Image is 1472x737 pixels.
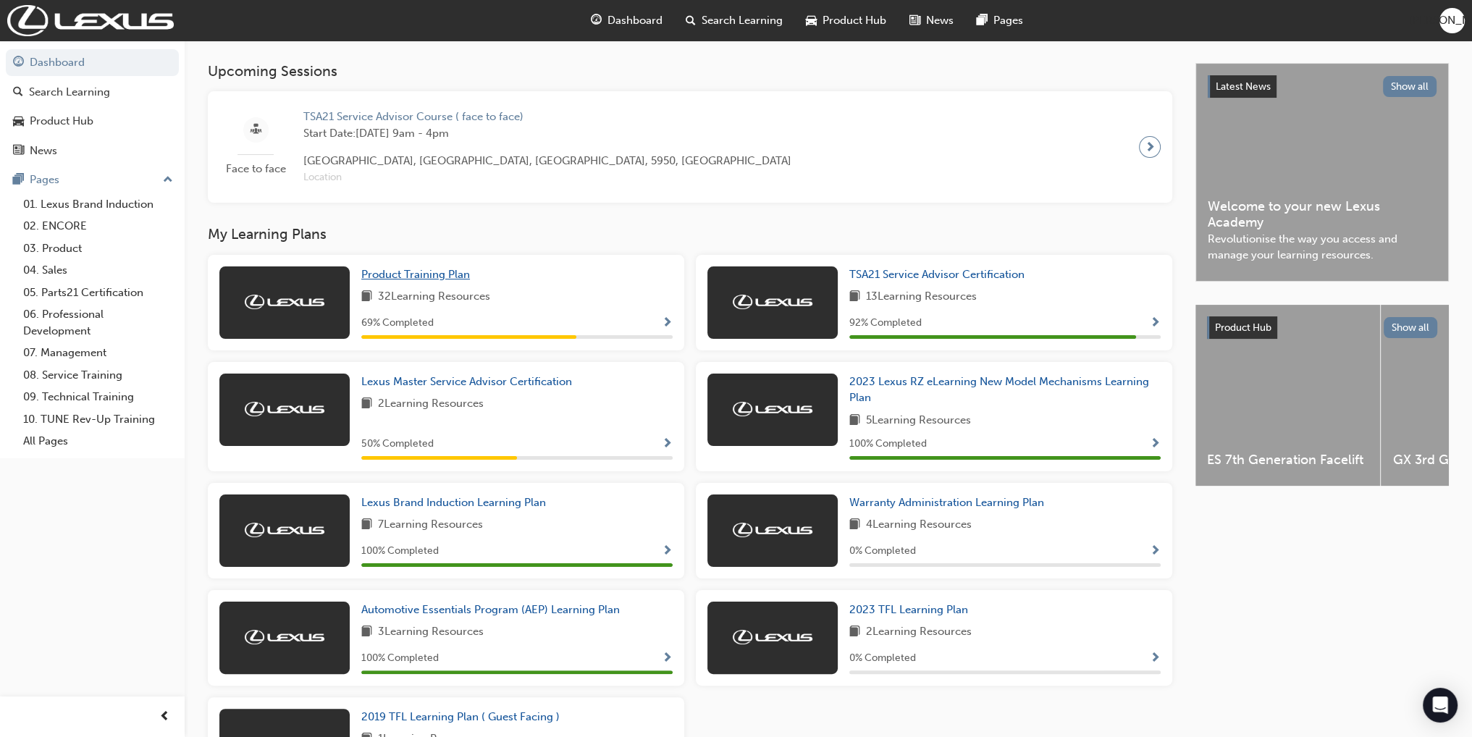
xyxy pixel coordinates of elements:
span: Welcome to your new Lexus Academy [1208,198,1437,231]
div: Search Learning [29,84,110,101]
button: Show Progress [1150,542,1161,560]
button: Show Progress [1150,435,1161,453]
span: pages-icon [13,174,24,187]
img: Trak [245,402,324,416]
a: Product Hub [6,108,179,135]
span: Show Progress [1150,545,1161,558]
button: Pages [6,167,179,193]
span: 69 % Completed [361,315,434,332]
a: Lexus Brand Induction Learning Plan [361,494,552,511]
button: Show Progress [1150,649,1161,667]
button: Show Progress [662,542,673,560]
span: book-icon [361,395,372,413]
span: 2019 TFL Learning Plan ( Guest Facing ) [361,710,560,723]
span: book-icon [849,288,860,306]
span: Location [303,169,791,186]
span: 100 % Completed [361,543,439,560]
span: 92 % Completed [849,315,922,332]
span: 0 % Completed [849,650,916,667]
span: book-icon [361,516,372,534]
span: up-icon [163,171,173,190]
h3: My Learning Plans [208,226,1172,243]
span: Show Progress [662,652,673,665]
a: Face to faceTSA21 Service Advisor Course ( face to face)Start Date:[DATE] 9am - 4pm[GEOGRAPHIC_DA... [219,103,1161,191]
span: Revolutionise the way you access and manage your learning resources. [1208,231,1437,264]
button: Show Progress [1150,314,1161,332]
span: guage-icon [591,12,602,30]
a: 05. Parts21 Certification [17,282,179,304]
span: book-icon [361,288,372,306]
span: Pages [993,12,1023,29]
button: Show Progress [662,314,673,332]
span: prev-icon [159,708,170,726]
span: Dashboard [607,12,663,29]
img: Trak [733,402,812,416]
a: 02. ENCORE [17,215,179,237]
span: Warranty Administration Learning Plan [849,496,1044,509]
a: 08. Service Training [17,364,179,387]
h3: Upcoming Sessions [208,63,1172,80]
a: news-iconNews [898,6,965,35]
button: Show Progress [662,435,673,453]
span: search-icon [686,12,696,30]
a: guage-iconDashboard [579,6,674,35]
a: Latest NewsShow all [1208,75,1437,98]
span: Lexus Master Service Advisor Certification [361,375,572,388]
span: ES 7th Generation Facelift [1207,452,1368,468]
img: Trak [245,295,324,309]
a: News [6,138,179,164]
span: Product Hub [1215,321,1271,334]
img: Trak [7,5,174,36]
a: 04. Sales [17,259,179,282]
span: 32 Learning Resources [378,288,490,306]
button: DashboardSearch LearningProduct HubNews [6,46,179,167]
a: Automotive Essentials Program (AEP) Learning Plan [361,602,626,618]
div: Pages [30,172,59,188]
span: 7 Learning Resources [378,516,483,534]
span: 13 Learning Resources [866,288,977,306]
img: Trak [733,523,812,537]
a: 10. TUNE Rev-Up Training [17,408,179,431]
span: book-icon [849,623,860,641]
span: sessionType_FACE_TO_FACE-icon [251,121,261,139]
img: Trak [245,630,324,644]
span: search-icon [13,86,23,99]
span: 2023 TFL Learning Plan [849,603,968,616]
a: car-iconProduct Hub [794,6,898,35]
span: TSA21 Service Advisor Certification [849,268,1025,281]
span: guage-icon [13,56,24,70]
span: 3 Learning Resources [378,623,484,641]
span: Face to face [219,161,292,177]
button: Show Progress [662,649,673,667]
span: book-icon [361,623,372,641]
a: 2023 Lexus RZ eLearning New Model Mechanisms Learning Plan [849,374,1161,406]
a: 2019 TFL Learning Plan ( Guest Facing ) [361,709,565,725]
button: Show all [1384,317,1438,338]
a: 2023 TFL Learning Plan [849,602,974,618]
span: car-icon [13,115,24,128]
span: Show Progress [1150,652,1161,665]
img: Trak [733,295,812,309]
span: TSA21 Service Advisor Course ( face to face) [303,109,791,125]
span: book-icon [849,516,860,534]
span: Lexus Brand Induction Learning Plan [361,496,546,509]
span: Show Progress [1150,317,1161,330]
span: [GEOGRAPHIC_DATA], [GEOGRAPHIC_DATA], [GEOGRAPHIC_DATA], 5950, [GEOGRAPHIC_DATA] [303,153,791,169]
span: news-icon [13,145,24,158]
a: search-iconSearch Learning [674,6,794,35]
span: Product Hub [823,12,886,29]
span: 2 Learning Resources [866,623,972,641]
a: Latest NewsShow allWelcome to your new Lexus AcademyRevolutionise the way you access and manage y... [1195,63,1449,282]
img: Trak [245,523,324,537]
a: Search Learning [6,79,179,106]
span: next-icon [1145,137,1156,157]
span: 2 Learning Resources [378,395,484,413]
span: book-icon [849,412,860,430]
a: ES 7th Generation Facelift [1195,305,1380,486]
div: News [30,143,57,159]
a: Warranty Administration Learning Plan [849,494,1050,511]
a: 09. Technical Training [17,386,179,408]
span: car-icon [806,12,817,30]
